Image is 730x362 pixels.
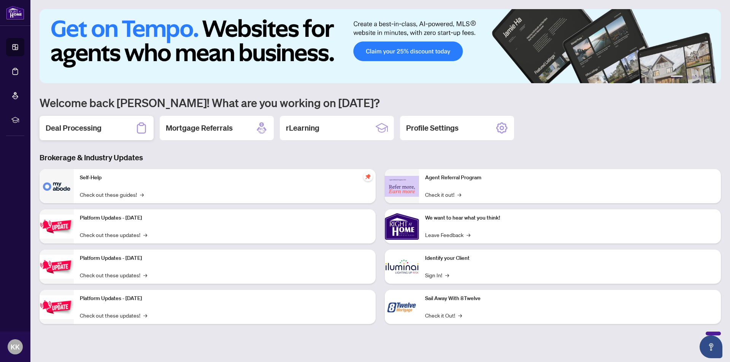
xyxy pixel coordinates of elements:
[80,190,144,199] a: Check out these guides!→
[80,294,370,303] p: Platform Updates - [DATE]
[40,295,74,319] img: Platform Updates - June 23, 2025
[458,311,462,319] span: →
[425,174,715,182] p: Agent Referral Program
[710,76,713,79] button: 6
[143,271,147,279] span: →
[80,271,147,279] a: Check out these updates!→
[40,215,74,239] img: Platform Updates - July 21, 2025
[40,169,74,203] img: Self-Help
[40,255,74,279] img: Platform Updates - July 8, 2025
[286,123,319,133] h2: rLearning
[425,214,715,222] p: We want to hear what you think!
[457,190,461,199] span: →
[363,172,373,181] span: pushpin
[6,6,24,20] img: logo
[425,231,470,239] a: Leave Feedback→
[80,214,370,222] p: Platform Updates - [DATE]
[46,123,102,133] h2: Deal Processing
[143,231,147,239] span: →
[686,76,689,79] button: 2
[425,254,715,262] p: Identify your Client
[406,123,459,133] h2: Profile Settings
[40,95,721,110] h1: Welcome back [PERSON_NAME]! What are you working on [DATE]?
[385,250,419,284] img: Identify your Client
[425,271,449,279] a: Sign In!→
[385,209,419,243] img: We want to hear what you think!
[467,231,470,239] span: →
[166,123,233,133] h2: Mortgage Referrals
[425,311,462,319] a: Check it Out!→
[704,76,707,79] button: 5
[671,76,683,79] button: 1
[385,176,419,197] img: Agent Referral Program
[11,341,20,352] span: KK
[385,290,419,324] img: Sail Away With 8Twelve
[692,76,695,79] button: 3
[445,271,449,279] span: →
[140,190,144,199] span: →
[143,311,147,319] span: →
[40,9,721,83] img: Slide 0
[700,335,722,358] button: Open asap
[698,76,701,79] button: 4
[425,190,461,199] a: Check it out!→
[80,174,370,182] p: Self-Help
[80,311,147,319] a: Check out these updates!→
[40,152,721,163] h3: Brokerage & Industry Updates
[425,294,715,303] p: Sail Away With 8Twelve
[80,254,370,262] p: Platform Updates - [DATE]
[80,231,147,239] a: Check out these updates!→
